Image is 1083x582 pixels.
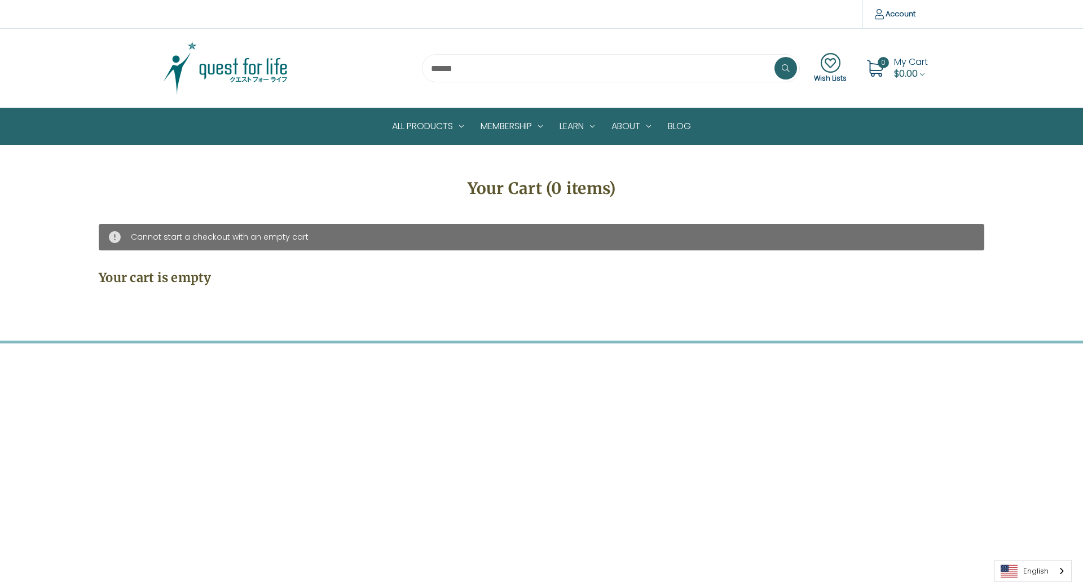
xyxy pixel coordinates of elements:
[659,108,699,144] a: Blog
[894,55,928,80] a: Cart with 0 items
[995,561,1071,581] a: English
[472,108,551,144] a: Membership
[814,53,847,83] a: Wish Lists
[878,57,889,68] span: 0
[131,231,309,242] span: Cannot start a checkout with an empty cart
[994,560,1072,582] div: Language
[155,40,296,96] img: Quest Group
[384,108,472,144] a: All Products
[603,108,659,144] a: About
[894,67,918,80] span: $0.00
[994,560,1072,582] aside: Language selected: English
[894,55,928,68] span: My Cart
[99,177,984,200] h1: Your Cart (0 items)
[99,268,984,287] h3: Your cart is empty
[551,108,603,144] a: Learn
